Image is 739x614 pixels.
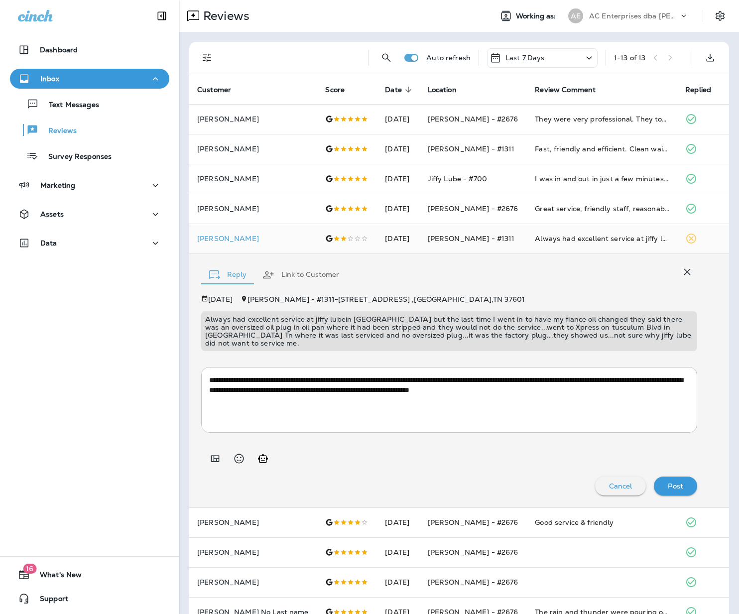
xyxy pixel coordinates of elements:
button: Reply [201,257,254,293]
p: Assets [40,210,64,218]
div: 1 - 13 of 13 [614,54,645,62]
p: [PERSON_NAME] [197,235,309,243]
p: [PERSON_NAME] [197,145,309,153]
span: Score [325,85,358,94]
p: Cancel [609,482,632,490]
p: [PERSON_NAME] [197,115,309,123]
p: Dashboard [40,46,78,54]
div: Great service, friendly staff, reasonable price! [535,204,669,214]
p: Auto refresh [426,54,471,62]
p: Data [40,239,57,247]
span: Date [385,85,415,94]
p: [DATE] [208,295,233,303]
span: Support [30,595,68,607]
span: [PERSON_NAME] - #2676 [428,115,518,123]
p: AC Enterprises dba [PERSON_NAME] [589,12,679,20]
td: [DATE] [377,104,419,134]
span: Score [325,86,345,94]
span: Review Comment [535,86,596,94]
span: [PERSON_NAME] - #2676 [428,204,518,213]
button: Settings [711,7,729,25]
button: Dashboard [10,40,169,60]
span: 16 [23,564,36,574]
span: Date [385,86,402,94]
div: Always had excellent service at jiffy lubein Johnson City but the last time I went in to have my ... [535,234,669,244]
button: Survey Responses [10,145,169,166]
button: Select an emoji [229,449,249,469]
p: Inbox [40,75,59,83]
div: They were very professional. They took care of my daughter's car quickly. They were very knowledg... [535,114,669,124]
span: Working as: [516,12,558,20]
button: Export as CSV [700,48,720,68]
td: [DATE] [377,164,419,194]
div: Good service & friendly [535,517,669,527]
p: Marketing [40,181,75,189]
button: Assets [10,204,169,224]
span: What's New [30,571,82,583]
button: Inbox [10,69,169,89]
button: Cancel [595,477,646,495]
button: Link to Customer [254,257,347,293]
p: Survey Responses [38,152,112,162]
td: [DATE] [377,507,419,537]
span: [PERSON_NAME] - #1311 [428,144,515,153]
p: [PERSON_NAME] [197,548,309,556]
button: Data [10,233,169,253]
p: Last 7 Days [505,54,545,62]
button: Search Reviews [376,48,396,68]
td: [DATE] [377,224,419,253]
button: Support [10,589,169,609]
div: I was in and out in just a few minutes!!!! Very convenient!!!! All the associates were nice and f... [535,174,669,184]
button: Marketing [10,175,169,195]
p: Post [668,482,683,490]
span: [PERSON_NAME] - #1311 - [STREET_ADDRESS] , [GEOGRAPHIC_DATA] , TN 37601 [247,295,525,304]
span: [PERSON_NAME] - #2676 [428,578,518,587]
p: Text Messages [39,101,99,110]
span: Customer [197,86,231,94]
td: [DATE] [377,537,419,567]
span: Replied [685,86,711,94]
td: [DATE] [377,134,419,164]
td: [DATE] [377,567,419,597]
div: Click to view Customer Drawer [197,235,309,243]
p: Reviews [199,8,249,23]
div: Fast, friendly and efficient. Clean waiting area [535,144,669,154]
span: Replied [685,85,724,94]
button: 16What's New [10,565,169,585]
span: Jiffy Lube - #700 [428,174,487,183]
span: [PERSON_NAME] - #1311 [428,234,515,243]
button: Collapse Sidebar [148,6,176,26]
p: [PERSON_NAME] [197,205,309,213]
button: Filters [197,48,217,68]
span: Review Comment [535,85,609,94]
button: Reviews [10,120,169,140]
div: AE [568,8,583,23]
p: Reviews [38,126,77,136]
span: Location [428,86,457,94]
p: [PERSON_NAME] [197,518,309,526]
span: [PERSON_NAME] - #2676 [428,518,518,527]
span: Customer [197,85,244,94]
td: [DATE] [377,194,419,224]
button: Text Messages [10,94,169,115]
p: Always had excellent service at jiffy lubein [GEOGRAPHIC_DATA] but the last time I went in to hav... [205,315,693,347]
span: [PERSON_NAME] - #2676 [428,548,518,557]
p: [PERSON_NAME] [197,175,309,183]
span: Location [428,85,470,94]
p: [PERSON_NAME] [197,578,309,586]
button: Generate AI response [253,449,273,469]
button: Add in a premade template [205,449,225,469]
button: Post [654,477,697,495]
